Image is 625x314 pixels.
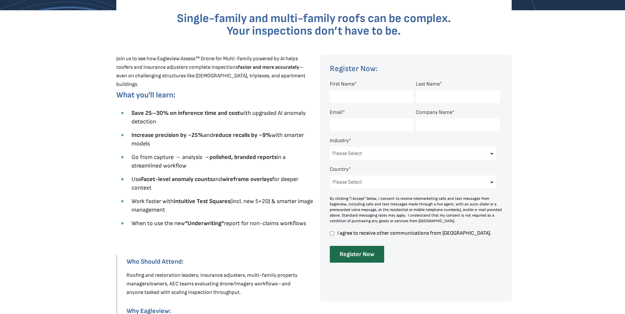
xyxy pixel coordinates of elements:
span: Work faster with (incl. new 5×20) & smarter image management [131,198,313,213]
input: Register Now [330,246,384,263]
span: Email [330,109,343,116]
span: I agree to receive other communications from [GEOGRAPHIC_DATA]. [336,230,500,236]
div: By clicking "I Accept" below, I consent to receive telemarketing calls and text messages from Eag... [330,196,502,224]
span: First Name [330,81,355,87]
span: Industry [330,138,349,144]
span: Register Now: [330,64,378,73]
strong: Facet-level anomaly counts [141,176,213,183]
strong: Who Should Attend: [127,258,184,266]
input: I agree to receive other communications from [GEOGRAPHIC_DATA]. [330,230,334,236]
span: When to use the new report for non-claims workflows [131,220,306,227]
span: Country [330,166,349,172]
strong: Intuitive Test Squares [174,198,230,205]
strong: Save 25–30% on inference time and cost [131,110,240,117]
span: Company Name [416,109,452,116]
strong: “Underwriting” [185,220,224,227]
span: Roofing and restoration leaders, insurance adjusters, multi-family property managers/owners, AEC ... [127,272,298,296]
span: Join us to see how Eagleview Assess™ Drone for Multi-Family powered by AI helps roofers and insur... [116,56,305,88]
strong: Increase precision by ~25% [131,132,204,139]
span: Your inspections don’t have to be. [227,24,401,38]
strong: reduce recalls by ~9% [213,132,271,139]
span: What you'll learn: [116,90,175,100]
span: Use and for deeper context [131,176,298,191]
span: Go from capture → analysis → in a streamlined workflow [131,154,286,169]
strong: wireframe overlays [222,176,272,183]
span: with upgraded AI anomaly detection [131,110,306,125]
span: and with smarter models [131,132,304,147]
span: Single-family and multi-family roofs can be complex. [177,12,451,26]
strong: faster and more accurately [238,64,299,70]
strong: polished, branded reports [210,154,277,161]
span: Last Name [416,81,440,87]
